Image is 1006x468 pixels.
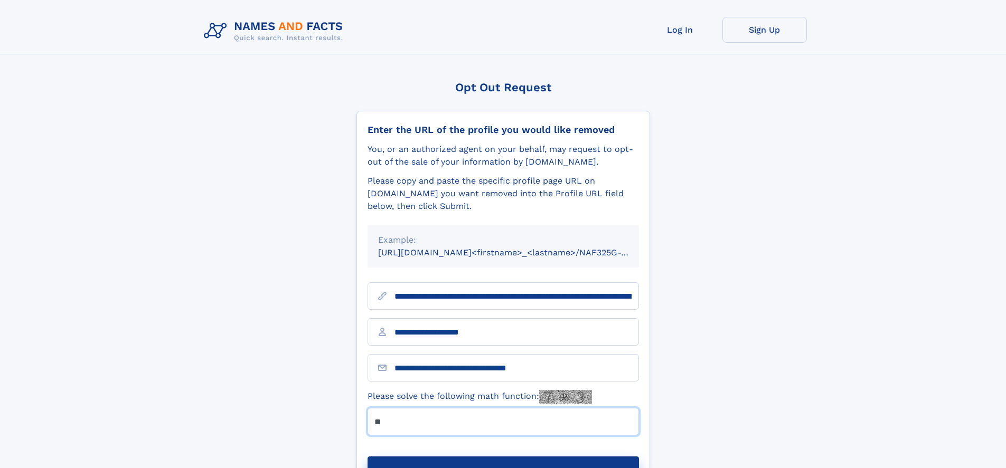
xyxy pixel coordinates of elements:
[368,390,592,404] label: Please solve the following math function:
[356,81,650,94] div: Opt Out Request
[378,234,628,246] div: Example:
[638,17,722,43] a: Log In
[722,17,807,43] a: Sign Up
[200,17,352,45] img: Logo Names and Facts
[378,247,659,257] small: [URL][DOMAIN_NAME]<firstname>_<lastname>/NAF325G-xxxxxxxx
[368,175,639,213] div: Please copy and paste the specific profile page URL on [DOMAIN_NAME] you want removed into the Pr...
[368,124,639,136] div: Enter the URL of the profile you would like removed
[368,143,639,168] div: You, or an authorized agent on your behalf, may request to opt-out of the sale of your informatio...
